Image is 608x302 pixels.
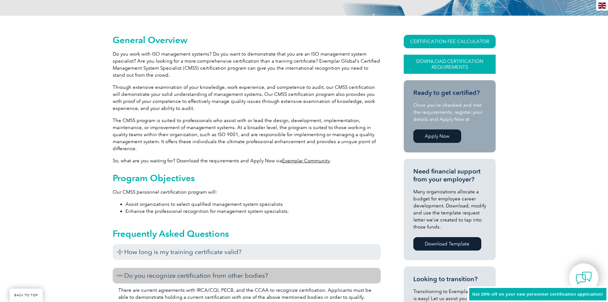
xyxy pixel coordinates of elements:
[113,189,381,196] p: Our CMSS personnel certification program will:
[413,188,486,230] p: Many organizations allocate a budget for employee career development. Download, modify and use th...
[472,292,603,297] span: Get 20% off on your new personnel certification application!
[125,208,381,215] li: Enhance the professional recognition for management system specialists.
[413,237,481,251] a: Download Template
[113,35,381,45] h2: General Overview
[113,50,381,79] p: Do you work with ISO management systems? Do you want to demonstrate that you are an ISO managemen...
[413,129,461,143] a: Apply Now
[598,3,606,9] img: en
[125,201,381,208] li: Assist organizations to select qualified management system specialists
[413,275,486,283] h3: Looking to transition?
[113,84,381,112] p: Through extensive examination of your knowledge, work experience, and competence to audit, our CM...
[282,158,330,164] a: Exemplar Community
[113,117,381,152] p: The CMSS program is suited to professionals who assist with or lead the design, development, impl...
[404,35,496,48] a: CERTIFICATION FEE CALCULATOR
[413,102,486,123] p: Once you’ve checked and met the requirements, register your details and Apply Now at
[404,55,496,74] a: Download Certification Requirements
[113,157,381,164] p: So, what are you waiting for? Download the requirements and Apply Now via .
[113,228,381,239] h2: Frequently Asked Questions
[413,89,486,97] h3: Ready to get certified?
[10,289,43,302] a: BACK TO TOP
[113,244,381,260] h3: How long is my training certificate valid?
[118,287,375,301] p: There are current agreements with IRCA/CQI, PECB, and the CCAA to recognize certification. Applic...
[113,173,381,183] h2: Program Objectives
[113,268,381,283] h3: Do you recognize certification from other bodies?
[576,270,592,286] img: contact-chat.png
[413,167,486,183] h3: Need financial support from your employer?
